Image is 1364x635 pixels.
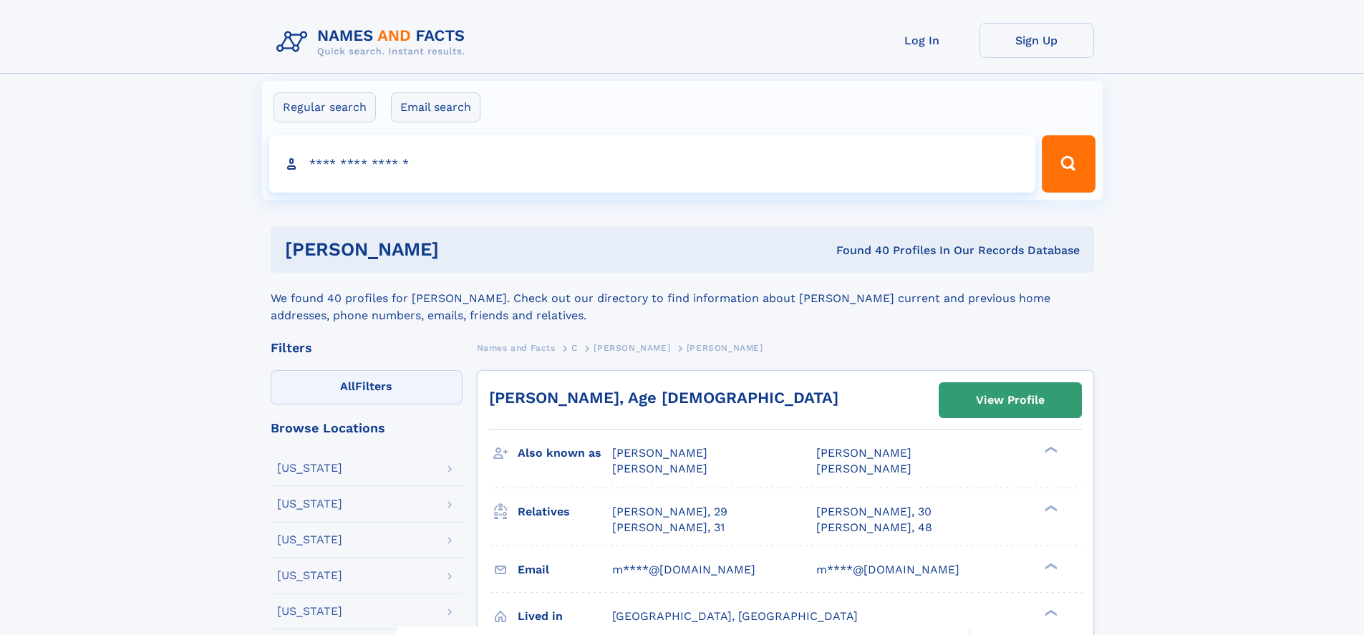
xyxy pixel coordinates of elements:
[1041,608,1058,617] div: ❯
[271,422,463,435] div: Browse Locations
[518,441,612,465] h3: Also known as
[980,23,1094,58] a: Sign Up
[687,343,763,353] span: [PERSON_NAME]
[976,384,1045,417] div: View Profile
[277,570,342,581] div: [US_STATE]
[612,520,725,535] a: [PERSON_NAME], 31
[277,498,342,510] div: [US_STATE]
[594,339,670,357] a: [PERSON_NAME]
[340,379,355,393] span: All
[274,92,376,122] label: Regular search
[277,462,342,474] div: [US_STATE]
[816,446,911,460] span: [PERSON_NAME]
[571,343,578,353] span: C
[816,462,911,475] span: [PERSON_NAME]
[271,273,1094,324] div: We found 40 profiles for [PERSON_NAME]. Check out our directory to find information about [PERSON...
[939,383,1081,417] a: View Profile
[1041,561,1058,571] div: ❯
[1041,445,1058,455] div: ❯
[637,243,1080,258] div: Found 40 Profiles In Our Records Database
[271,370,463,404] label: Filters
[391,92,480,122] label: Email search
[518,500,612,524] h3: Relatives
[269,135,1036,193] input: search input
[1041,503,1058,513] div: ❯
[612,462,707,475] span: [PERSON_NAME]
[277,534,342,546] div: [US_STATE]
[489,389,838,407] a: [PERSON_NAME], Age [DEMOGRAPHIC_DATA]
[594,343,670,353] span: [PERSON_NAME]
[518,558,612,582] h3: Email
[612,504,727,520] a: [PERSON_NAME], 29
[816,504,932,520] a: [PERSON_NAME], 30
[518,604,612,629] h3: Lived in
[816,520,932,535] a: [PERSON_NAME], 48
[612,609,858,623] span: [GEOGRAPHIC_DATA], [GEOGRAPHIC_DATA]
[865,23,980,58] a: Log In
[271,341,463,354] div: Filters
[285,241,638,258] h1: [PERSON_NAME]
[477,339,556,357] a: Names and Facts
[612,446,707,460] span: [PERSON_NAME]
[277,606,342,617] div: [US_STATE]
[271,23,477,62] img: Logo Names and Facts
[1042,135,1095,193] button: Search Button
[571,339,578,357] a: C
